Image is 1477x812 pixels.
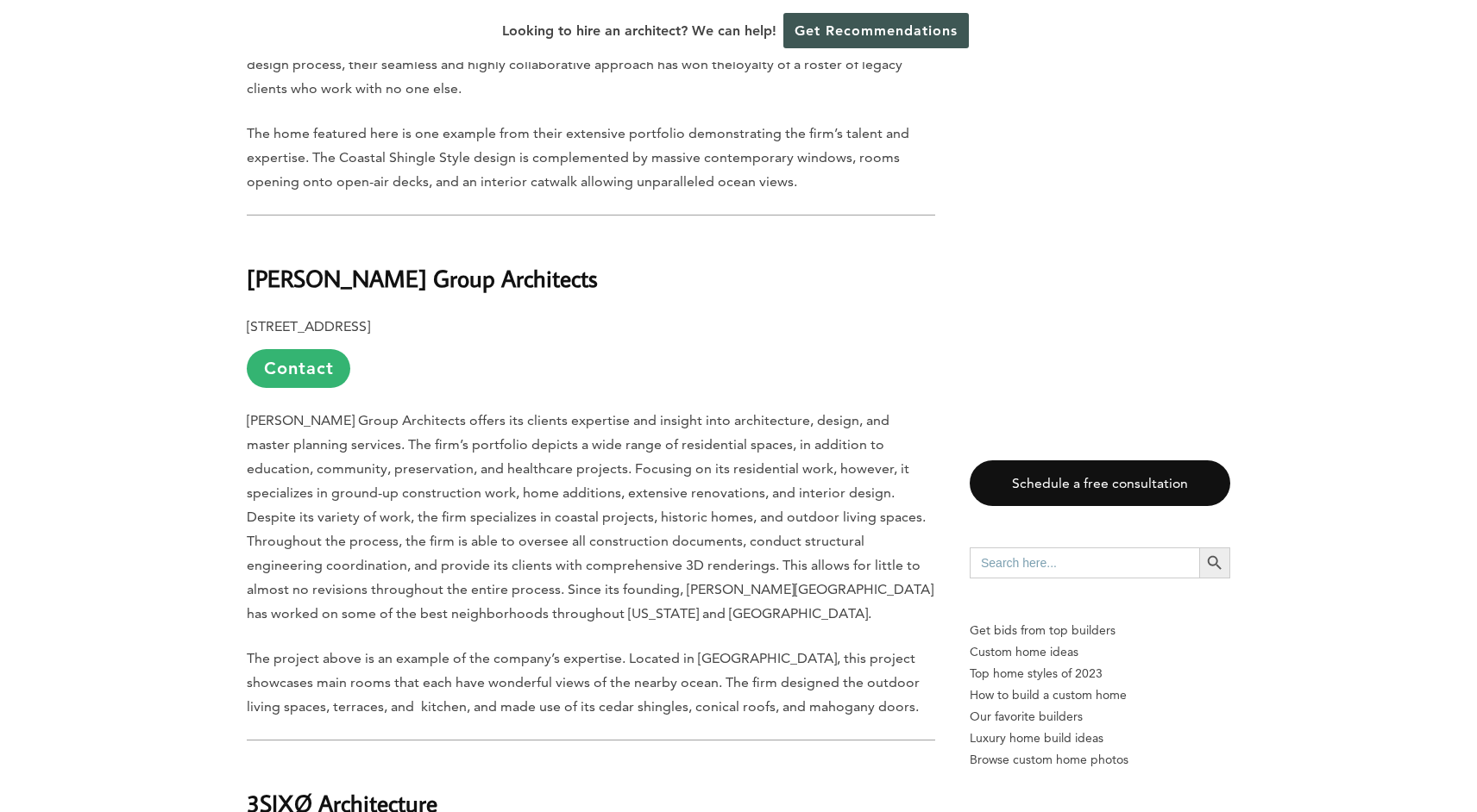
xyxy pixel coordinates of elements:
[970,620,1230,641] p: Get bids from top builders
[970,706,1230,728] a: Our favorite builders
[970,728,1230,749] a: Luxury home build ideas
[1146,688,1456,791] iframe: Drift Widget Chat Controller
[247,318,370,334] b: [STREET_ADDRESS]
[247,412,933,621] span: [PERSON_NAME] Group Architects offers its clients expertise and insight into architecture, design...
[247,125,909,190] span: The home featured here is one example from their extensive portfolio demonstrating the firm’s tal...
[970,684,1230,706] a: How to build a custom home
[970,663,1230,684] a: Top home styles of 2023
[247,650,920,715] span: The project above is an example of the company’s expertise. Located in [GEOGRAPHIC_DATA], this pr...
[970,460,1230,506] a: Schedule a free consultation
[247,349,350,388] a: Contact
[247,56,902,97] span: loyalty of a roster of legacy clients who work with no one else.
[970,641,1230,663] a: Custom home ideas
[247,263,598,293] b: [PERSON_NAME] Group Architects
[783,13,969,48] a: Get Recommendations
[970,749,1230,771] a: Browse custom home photos
[1205,553,1224,572] svg: Search
[970,547,1199,578] input: Search here...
